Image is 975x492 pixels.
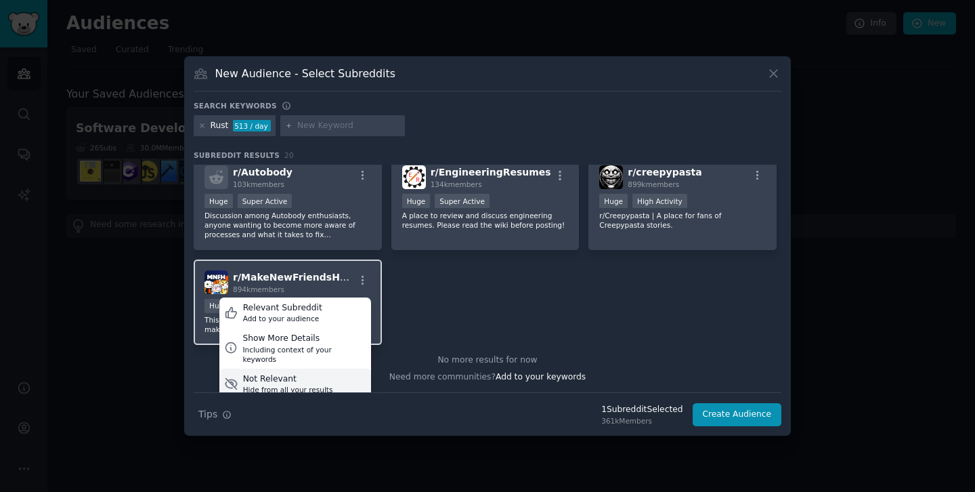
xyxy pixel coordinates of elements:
span: 899k members [628,180,679,188]
div: Super Active [238,194,292,208]
img: MakeNewFriendsHere [204,270,228,294]
div: Not Relevant [243,373,333,386]
span: Tips [198,407,217,422]
p: r/Creepypasta | A place for fans of Creepypasta stories. [599,211,766,230]
div: Huge [204,299,233,313]
span: r/ MakeNewFriendsHere [233,272,357,283]
div: Huge [402,194,431,208]
div: Need more communities? [194,367,781,384]
div: Add to your audience [243,314,322,323]
div: Show More Details [242,333,366,345]
div: Hide from all your results [243,385,333,394]
input: New Keyword [297,120,400,132]
div: 1 Subreddit Selected [601,404,682,416]
span: 894k members [233,285,284,293]
div: No more results for now [194,354,781,367]
button: Tips [194,403,236,426]
img: EngineeringResumes [402,165,426,189]
h3: Search keywords [194,101,277,110]
div: High Activity [632,194,687,208]
p: This subreddit is for those who are looking to make some new friends on Reddit. [204,315,371,334]
h3: New Audience - Select Subreddits [215,66,395,81]
div: 361k Members [601,416,682,426]
div: Huge [204,194,233,208]
p: A place to review and discuss engineering resumes. Please read the wiki before posting! [402,211,569,230]
span: r/ creepypasta [628,167,701,178]
span: r/ Autobody [233,167,292,178]
span: Subreddit Results [194,150,280,160]
div: Huge [599,194,628,208]
span: 103k members [233,180,284,188]
div: Rust [211,120,229,132]
img: creepypasta [599,165,623,189]
div: 513 / day [233,120,271,132]
div: Relevant Subreddit [243,302,322,314]
p: Discussion among Autobody enthusiasts, anyone wanting to become more aware of processes and what ... [204,211,371,239]
span: Add to your keywords [496,372,586,382]
span: 20 [284,151,294,159]
span: r/ EngineeringResumes [431,167,551,178]
span: 134k members [431,180,482,188]
div: Including context of your keywords [242,345,366,364]
button: Create Audience [693,403,782,426]
div: Super Active [435,194,490,208]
